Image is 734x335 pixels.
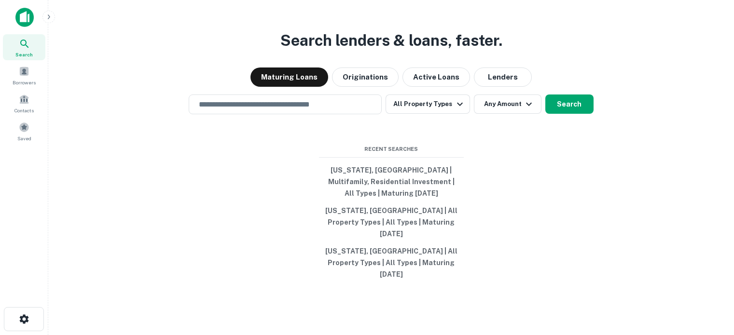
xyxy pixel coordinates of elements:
[545,94,594,114] button: Search
[686,258,734,304] iframe: Chat Widget
[17,134,31,142] span: Saved
[319,202,464,242] button: [US_STATE], [GEOGRAPHIC_DATA] | All Property Types | All Types | Maturing [DATE]
[13,79,36,86] span: Borrowers
[15,8,34,27] img: capitalize-icon.png
[3,90,45,116] a: Contacts
[3,62,45,88] a: Borrowers
[474,94,541,114] button: Any Amount
[474,67,532,87] button: Lenders
[402,67,470,87] button: Active Loans
[319,145,464,153] span: Recent Searches
[14,107,34,114] span: Contacts
[386,94,470,114] button: All Property Types
[15,51,33,58] span: Search
[280,29,502,52] h3: Search lenders & loans, faster.
[3,34,45,60] a: Search
[250,67,328,87] button: Maturing Loans
[319,161,464,202] button: [US_STATE], [GEOGRAPHIC_DATA] | Multifamily, Residential Investment | All Types | Maturing [DATE]
[332,67,399,87] button: Originations
[3,118,45,144] a: Saved
[319,242,464,283] button: [US_STATE], [GEOGRAPHIC_DATA] | All Property Types | All Types | Maturing [DATE]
